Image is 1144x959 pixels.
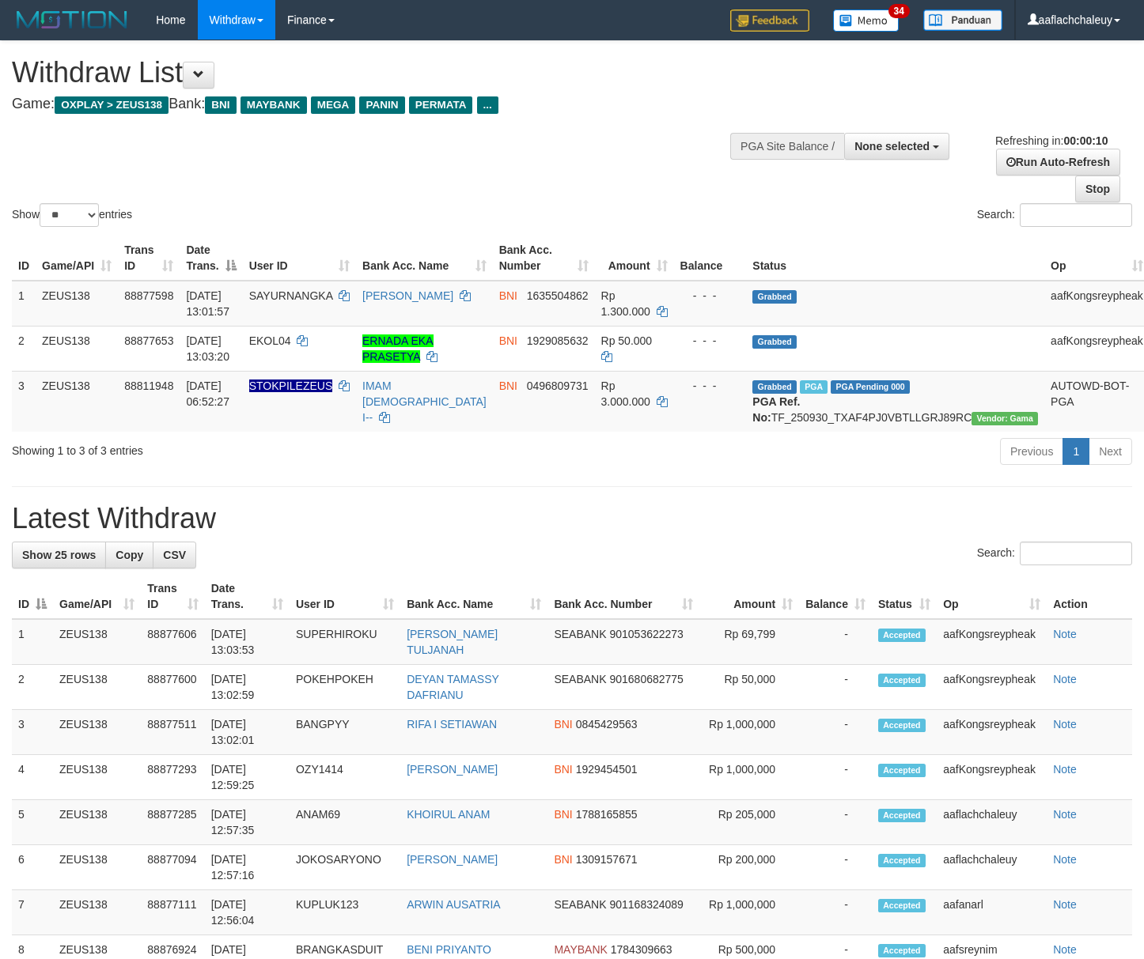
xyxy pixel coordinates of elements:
span: BNI [499,289,517,302]
span: Copy 1929454501 to clipboard [576,763,638,776]
span: None selected [854,140,930,153]
span: BNI [554,853,572,866]
span: SAYURNANGKA [249,289,333,302]
td: Rp 50,000 [699,665,799,710]
a: Next [1089,438,1132,465]
td: ZEUS138 [36,371,118,432]
th: Date Trans.: activate to sort column ascending [205,574,290,619]
span: Nama rekening ada tanda titik/strip, harap diedit [249,379,333,392]
span: OXPLAY > ZEUS138 [55,96,169,114]
td: SUPERHIROKU [290,619,400,665]
a: [PERSON_NAME] [407,853,498,866]
span: Copy 901053622273 to clipboard [609,628,683,640]
span: Rp 1.300.000 [601,289,650,318]
td: Rp 205,000 [699,800,799,845]
td: BANGPYY [290,710,400,755]
th: User ID: activate to sort column ascending [290,574,400,619]
td: ZEUS138 [53,890,141,935]
span: Marked by aafsreyleap [800,380,828,394]
th: Bank Acc. Name: activate to sort column ascending [356,236,493,281]
td: ZEUS138 [53,665,141,710]
a: IMAM [DEMOGRAPHIC_DATA] I-- [362,379,487,424]
td: 88877285 [141,800,204,845]
td: 88877606 [141,619,204,665]
span: PGA Pending [831,380,910,394]
td: POKEHPOKEH [290,665,400,710]
th: Amount: activate to sort column ascending [699,574,799,619]
span: BNI [554,718,572,731]
td: aafKongsreypheak [937,710,1047,755]
span: EKOL04 [249,334,291,347]
input: Search: [1020,542,1132,565]
a: Note [1053,628,1077,640]
td: 7 [12,890,53,935]
span: Copy 1788165855 to clipboard [576,808,638,821]
td: 3 [12,710,53,755]
th: Bank Acc. Name: activate to sort column ascending [400,574,547,619]
th: Trans ID: activate to sort column ascending [118,236,180,281]
span: BNI [554,763,572,776]
td: Rp 1,000,000 [699,710,799,755]
span: Grabbed [752,335,797,349]
span: SEABANK [554,898,606,911]
div: - - - [680,333,741,349]
th: Balance [674,236,747,281]
th: Status [746,236,1044,281]
th: Balance: activate to sort column ascending [799,574,872,619]
h4: Game: Bank: [12,96,747,112]
span: Accepted [878,899,926,912]
th: ID: activate to sort column descending [12,574,53,619]
a: Note [1053,718,1077,731]
th: Status: activate to sort column ascending [872,574,937,619]
div: Showing 1 to 3 of 3 entries [12,436,465,459]
span: Rp 50.000 [601,334,653,347]
td: 5 [12,800,53,845]
div: PGA Site Balance / [730,133,844,160]
td: aafKongsreypheak [937,619,1047,665]
span: Accepted [878,674,926,687]
a: Note [1053,808,1077,821]
th: Amount: activate to sort column ascending [595,236,674,281]
span: 88877598 [124,289,173,302]
td: - [799,890,872,935]
span: 34 [888,4,910,18]
td: aaflachchaleuy [937,845,1047,890]
a: DEYAN TAMASSY DAFRIANU [407,673,498,701]
a: RIFA I SETIAWAN [407,718,497,731]
span: Copy 0496809731 to clipboard [527,379,589,392]
a: ARWIN AUSATRIA [407,898,501,911]
span: [DATE] 13:03:20 [186,334,229,363]
a: Note [1053,853,1077,866]
strong: 00:00:10 [1063,134,1108,147]
img: Button%20Memo.svg [833,9,900,32]
img: panduan.png [923,9,1002,31]
a: Stop [1075,176,1120,202]
td: aafKongsreypheak [937,755,1047,800]
span: Refreshing in: [995,134,1108,147]
td: [DATE] 13:03:53 [205,619,290,665]
span: [DATE] 06:52:27 [186,379,229,408]
td: - [799,619,872,665]
td: OZY1414 [290,755,400,800]
span: Copy 901680682775 to clipboard [609,673,683,685]
span: Show 25 rows [22,549,96,561]
th: User ID: activate to sort column ascending [243,236,356,281]
a: Previous [1000,438,1063,465]
span: Copy 0845429563 to clipboard [576,718,638,731]
span: BNI [205,96,236,114]
span: Accepted [878,764,926,777]
td: - [799,755,872,800]
td: 1 [12,619,53,665]
td: [DATE] 12:56:04 [205,890,290,935]
a: Show 25 rows [12,542,106,568]
td: Rp 69,799 [699,619,799,665]
b: PGA Ref. No: [752,395,800,424]
label: Search: [977,542,1132,565]
span: Copy [116,549,143,561]
td: KUPLUK123 [290,890,400,935]
td: 88877111 [141,890,204,935]
td: ZEUS138 [53,845,141,890]
div: - - - [680,288,741,304]
td: - [799,845,872,890]
button: None selected [844,133,949,160]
